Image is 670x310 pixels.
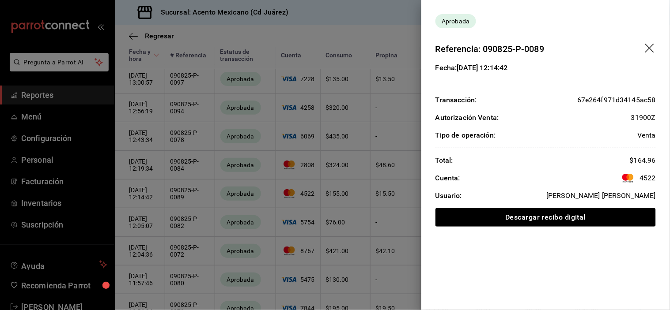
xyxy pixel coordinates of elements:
div: 67e264f971d34145ac58 [577,95,656,105]
div: Total: [435,155,453,166]
span: Aprobada [438,17,473,26]
div: Autorización Venta: [435,112,499,123]
span: 4522 [620,173,656,183]
div: Transacciones cobradas de manera exitosa. [435,14,476,28]
div: Usuario: [435,190,462,201]
button: drag [645,44,656,54]
button: Descargar recibo digital [435,208,656,227]
div: 31900Z [631,112,656,123]
span: $ 164.96 [630,156,656,164]
div: Cuenta: [435,173,460,183]
div: [PERSON_NAME] [PERSON_NAME] [546,190,656,201]
div: Referencia: 090825-P-0089 [435,42,544,56]
div: Venta [637,130,656,141]
div: Transacción: [435,95,477,105]
div: Tipo de operación: [435,130,496,141]
div: Fecha: [DATE] 12:14:42 [435,63,508,73]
